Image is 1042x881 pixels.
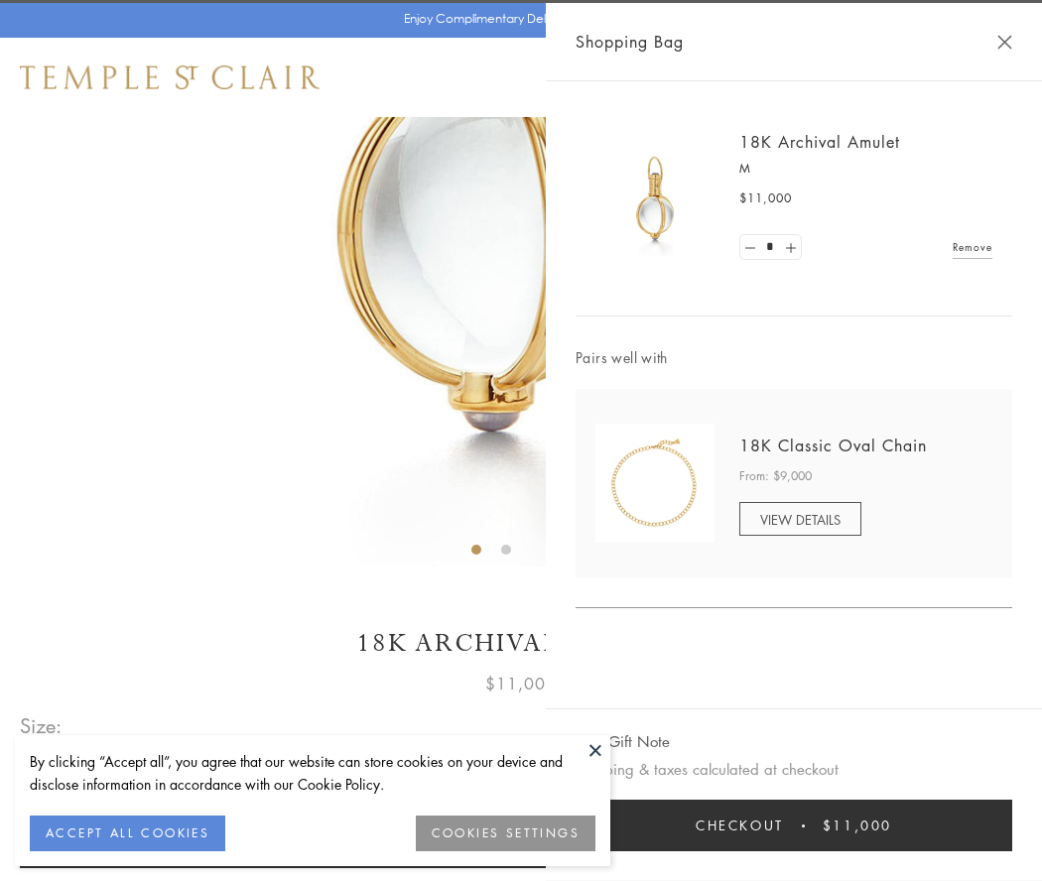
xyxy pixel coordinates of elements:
[739,131,900,153] a: 18K Archival Amulet
[20,709,64,742] span: Size:
[20,626,1022,661] h1: 18K Archival Amulet
[997,35,1012,50] button: Close Shopping Bag
[576,346,1012,369] span: Pairs well with
[760,510,841,529] span: VIEW DETAILS
[595,139,715,258] img: 18K Archival Amulet
[739,435,927,456] a: 18K Classic Oval Chain
[485,671,557,696] span: $11,000
[739,189,792,208] span: $11,000
[30,816,225,851] button: ACCEPT ALL COOKIES
[576,29,684,55] span: Shopping Bag
[416,816,595,851] button: COOKIES SETTINGS
[595,424,715,543] img: N88865-OV18
[576,757,1012,782] p: Shipping & taxes calculated at checkout
[20,65,320,89] img: Temple St. Clair
[576,729,670,754] button: Add Gift Note
[739,466,812,486] span: From: $9,000
[739,502,861,536] a: VIEW DETAILS
[780,235,800,260] a: Set quantity to 2
[696,815,784,836] span: Checkout
[953,236,992,258] a: Remove
[739,159,992,179] p: M
[576,800,1012,851] button: Checkout $11,000
[30,750,595,796] div: By clicking “Accept all”, you agree that our website can store cookies on your device and disclos...
[404,9,629,29] p: Enjoy Complimentary Delivery & Returns
[823,815,892,836] span: $11,000
[740,235,760,260] a: Set quantity to 0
